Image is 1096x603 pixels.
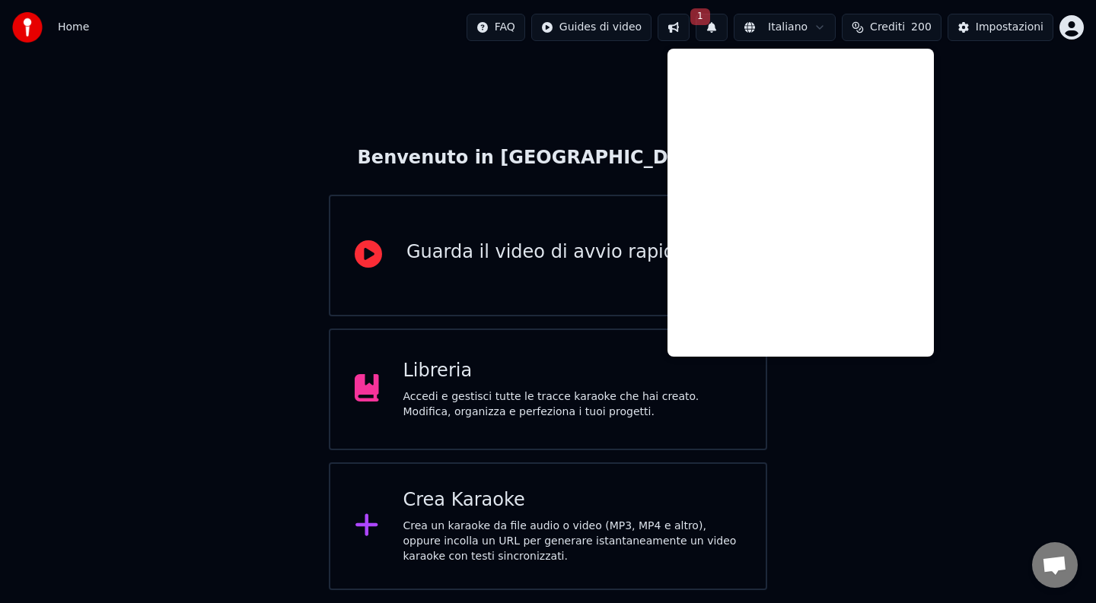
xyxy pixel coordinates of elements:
span: 200 [911,20,932,35]
div: Crea un karaoke da file audio o video (MP3, MP4 e altro), oppure incolla un URL per generare ista... [403,519,742,564]
div: Aprire la chat [1032,542,1078,588]
div: Crea Karaoke [403,488,742,513]
div: Impostazioni [976,20,1043,35]
div: Benvenuto in [GEOGRAPHIC_DATA] [358,146,739,170]
button: Impostazioni [948,14,1053,41]
div: Guarda il video di avvio rapido [406,240,687,265]
span: 1 [690,8,710,25]
button: 1 [696,14,728,41]
button: Crediti200 [842,14,941,41]
img: youka [12,12,43,43]
nav: breadcrumb [58,20,89,35]
span: Crediti [870,20,905,35]
div: Libreria [403,359,742,383]
button: Guides di video [531,14,652,41]
button: FAQ [467,14,525,41]
div: Accedi e gestisci tutte le tracce karaoke che hai creato. Modifica, organizza e perfeziona i tuoi... [403,389,742,420]
span: Home [58,20,89,35]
